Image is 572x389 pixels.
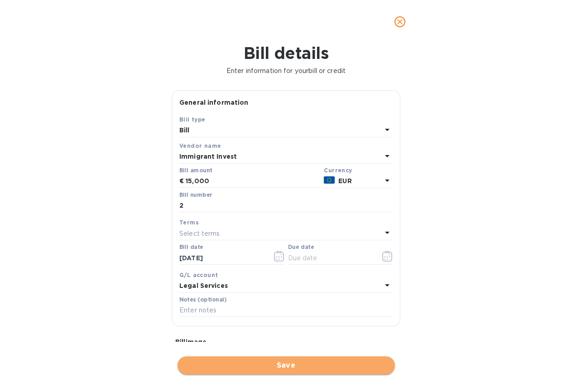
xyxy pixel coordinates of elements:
label: Bill amount [179,168,212,173]
b: Vendor name [179,142,221,149]
b: Bill [179,126,190,134]
p: Enter information for your bill or credit [7,66,565,76]
p: Bill image [175,337,397,346]
div: € [179,175,186,188]
p: Select terms [179,229,220,238]
span: Save [185,360,388,371]
input: Due date [288,251,374,265]
b: EUR [338,177,351,185]
h1: Bill details [7,44,565,63]
label: Bill number [179,192,212,198]
label: Bill date [179,245,203,250]
b: Immigrant Invest [179,153,237,160]
input: € Enter bill amount [186,175,320,188]
label: Notes (optional) [179,297,227,302]
b: Currency [324,167,352,174]
b: Bill type [179,116,206,123]
input: Enter bill number [179,199,393,213]
label: Due date [288,245,314,250]
input: Select date [179,251,265,265]
b: G/L account [179,272,218,278]
button: Save [178,356,395,374]
b: Terms [179,219,199,226]
b: Legal Services [179,282,228,289]
input: Enter notes [179,304,393,317]
b: General information [179,99,249,106]
button: close [389,11,411,33]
